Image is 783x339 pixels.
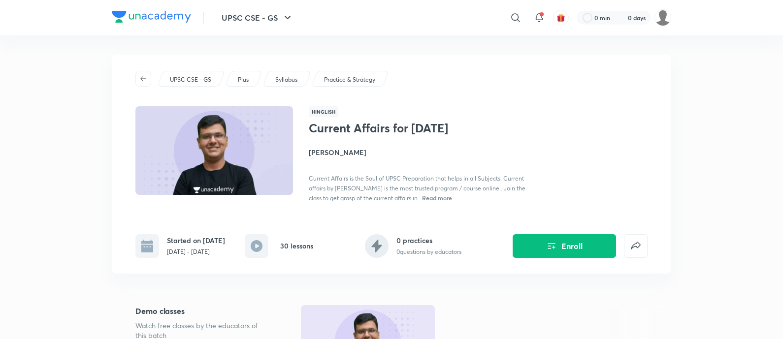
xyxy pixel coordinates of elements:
[309,106,338,117] span: Hinglish
[167,235,225,246] h6: Started on [DATE]
[135,305,269,317] h5: Demo classes
[112,11,191,25] a: Company Logo
[216,8,299,28] button: UPSC CSE - GS
[309,147,529,157] h4: [PERSON_NAME]
[422,194,452,202] span: Read more
[134,105,294,196] img: Thumbnail
[274,75,299,84] a: Syllabus
[275,75,297,84] p: Syllabus
[553,10,569,26] button: avatar
[168,75,213,84] a: UPSC CSE - GS
[309,121,470,135] h1: Current Affairs for [DATE]
[167,247,225,256] p: [DATE] - [DATE]
[654,9,671,26] img: Piali K
[556,13,565,22] img: avatar
[309,175,525,202] span: Current Affairs is the Soul of UPSC Preparation that helps in all Subjects. Current affairs by [P...
[238,75,249,84] p: Plus
[396,235,461,246] h6: 0 practices
[324,75,375,84] p: Practice & Strategy
[323,75,377,84] a: Practice & Strategy
[624,234,648,258] button: false
[112,11,191,23] img: Company Logo
[616,13,626,23] img: streak
[170,75,211,84] p: UPSC CSE - GS
[513,234,616,258] button: Enroll
[236,75,251,84] a: Plus
[396,247,461,256] p: 0 questions by educators
[280,241,313,251] h6: 30 lessons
